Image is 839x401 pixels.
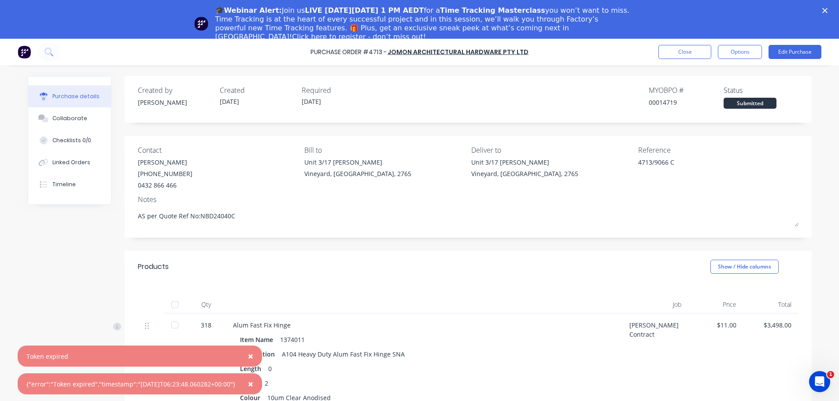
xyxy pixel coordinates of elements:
button: Home [138,4,155,20]
img: Profile image for Team [25,5,39,19]
div: Close [822,8,831,13]
button: go back [6,4,22,20]
div: Contact [138,145,298,155]
a: Jomon Architectural Hardware Pty Ltd [388,48,529,56]
div: {"error":"Token expired","timestamp":"[DATE]T06:23:48.060282+00:00"} [26,379,235,389]
a: Click here to register - don’t miss out! [292,33,426,41]
span: confused reaction [99,287,121,308]
div: [PERSON_NAME] [138,158,192,167]
div: Collaborate [52,114,87,122]
div: Created by [138,85,213,96]
b: Pay Rate [25,46,153,61]
div: [PERSON_NAME] [138,98,213,107]
div: 318 [193,320,219,330]
div: Created [220,85,295,96]
div: 00014719 [649,98,724,107]
div: Status [724,85,798,96]
div: Job [622,296,688,313]
b: Productivity > Timesheets [62,106,154,113]
span: blush reaction [55,287,77,308]
b: Team Factory [18,272,64,280]
textarea: 4713/9066 C [638,158,748,177]
div: Required [302,85,377,96]
div: Notes [138,194,798,205]
div: $11.00 [695,320,736,330]
span: neutral face reaction [77,287,99,308]
iframe: Intercom live chat [809,371,830,392]
div: Price [688,296,743,313]
div: 0432 866 466 [138,180,192,190]
div: Qty [186,296,226,313]
button: Edit Purchase [769,45,821,59]
div: Unit 3/17 [PERSON_NAME] [471,158,578,167]
li: You can now select a for the , , and fields when adding a time entry, giving you more flexibility... [25,37,158,87]
span: × [248,378,253,390]
div: Close [155,4,170,19]
div: Purchase Order #4713 - [310,48,387,57]
div: Cheers, ​ ✨ [18,264,158,281]
button: Checklists 0/0 [28,129,111,151]
b: 🎓Webinar Alert: [215,6,282,15]
div: Token expired [26,352,68,361]
button: Purchase details [28,85,111,107]
img: Factory [18,45,31,59]
div: Vineyard, [GEOGRAPHIC_DATA], 2765 [304,169,411,178]
div: 1374011 [280,333,305,346]
div: Deliver to [471,145,632,155]
div: Bill to [304,145,465,155]
button: Options [718,45,762,59]
button: Close [239,346,262,367]
b: LIVE [DATE][DATE] 1 PM AEDT [305,6,424,15]
div: Jump in and explore the updates and as always, we’re keen to hear your thoughts! Just open up Mes... [18,153,158,188]
b: Time Tracking Masterclass [440,6,545,15]
div: A104 Heavy Duty Alum Fast Fix Hinge SNA [282,348,405,361]
span: 😕 [103,290,117,306]
textarea: AS per Quote Ref No:NBD24040C [138,207,798,227]
span: 😊 [59,290,73,306]
button: Close [239,373,262,394]
span: × [248,350,253,362]
div: Linked Orders [52,158,90,166]
div: Thanks for being part of Factory. Here’s to building better tools, together 🙌 [18,242,158,259]
div: [PHONE_NUMBER] [138,169,192,178]
div: MYOB PO # [649,85,724,96]
h2: 💬 We’d love your feedback [18,134,158,148]
li: Alphabetical Team Listing: Team members are now displayed in under , making it easier to find who... [25,88,158,129]
img: Profile image for Team [194,17,208,31]
div: 0 [268,362,272,375]
div: Item Name [240,333,280,346]
h1: Team [43,4,61,11]
span: 😐 [81,290,95,306]
b: Customer [36,63,70,70]
div: Purchase details [52,92,100,100]
b: Time Tracking / Job [43,54,109,61]
div: Vineyard, [GEOGRAPHIC_DATA], 2765 [471,169,578,178]
p: Active over [DATE] [43,11,96,20]
button: Linked Orders [28,151,111,173]
code: Share it with us [26,179,86,187]
div: Total [743,296,798,313]
div: Checklists 0/0 [52,136,91,144]
div: 2 [265,377,268,390]
button: Collaborate [28,107,111,129]
div: Alum Fast Fix Hinge [233,320,615,330]
b: blank option [77,46,120,53]
div: Submitted [724,98,776,109]
div: Reference [638,145,798,155]
span: 1 [827,371,834,378]
div: Unit 3/17 [PERSON_NAME] [304,158,411,167]
div: Join us for a you won’t want to miss. Time Tracking is at the heart of every successful project a... [215,6,631,41]
button: Timeline [28,173,111,195]
div: $3,498.00 [750,320,791,330]
div: Timeline [52,180,76,188]
b: alphabetical order [25,97,131,113]
div: Products [138,261,169,272]
b: Blank Field Options in Time Entry: [25,38,144,45]
button: Show / Hide columns [710,260,779,274]
button: Close [658,45,711,59]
